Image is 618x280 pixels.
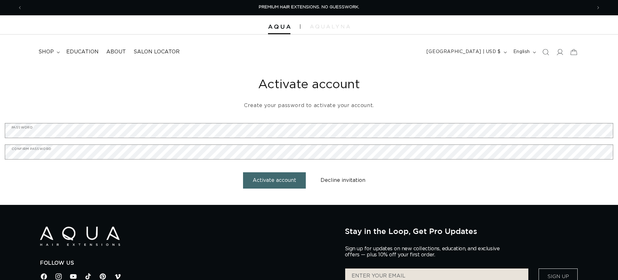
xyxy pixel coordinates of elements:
[259,5,359,9] span: PREMIUM HAIR EXTENSIONS. NO GUESSWORK.
[311,172,375,189] button: Decline invitation
[539,45,553,59] summary: Search
[66,49,99,55] span: Education
[38,49,54,55] span: shop
[106,49,126,55] span: About
[310,25,350,28] img: aqualyna.com
[427,49,501,55] span: [GEOGRAPHIC_DATA] | USD $
[513,49,530,55] span: English
[102,45,130,59] a: About
[13,2,27,14] button: Previous announcement
[35,45,62,59] summary: shop
[591,2,605,14] button: Next announcement
[134,49,180,55] span: Salon Locator
[509,46,539,58] button: English
[40,260,335,267] h2: Follow Us
[243,172,306,189] button: Activate account
[423,46,509,58] button: [GEOGRAPHIC_DATA] | USD $
[345,246,505,258] p: Sign up for updates on new collections, education, and exclusive offers — plus 10% off your first...
[40,227,120,246] img: Aqua Hair Extensions
[345,227,578,236] h2: Stay in the Loop, Get Pro Updates
[130,45,183,59] a: Salon Locator
[62,45,102,59] a: Education
[268,25,290,29] img: Aqua Hair Extensions
[5,77,613,93] h1: Activate account
[5,101,613,110] p: Create your password to activate your account.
